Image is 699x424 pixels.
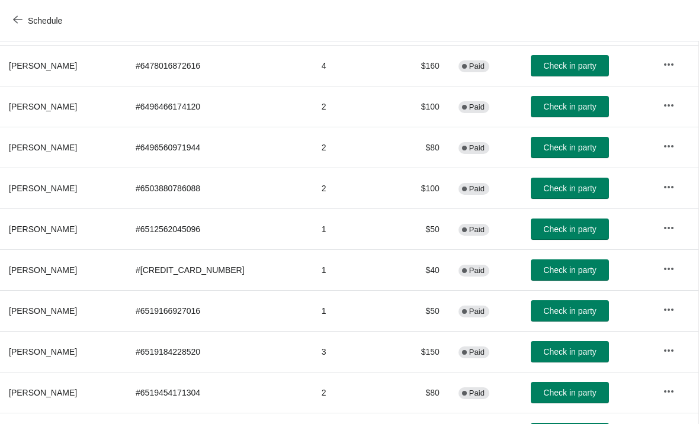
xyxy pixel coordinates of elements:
button: Check in party [531,55,609,76]
td: $40 [395,249,449,290]
span: [PERSON_NAME] [9,224,77,234]
td: 2 [312,86,395,127]
span: Check in party [543,347,596,356]
span: Paid [469,225,485,235]
span: [PERSON_NAME] [9,143,77,152]
td: $80 [395,372,449,413]
span: Paid [469,184,485,194]
span: [PERSON_NAME] [9,184,77,193]
td: # 6478016872616 [126,45,312,86]
span: [PERSON_NAME] [9,265,77,275]
td: # 6503880786088 [126,168,312,208]
td: # 6519184228520 [126,331,312,372]
span: Schedule [28,16,62,25]
button: Check in party [531,137,609,158]
td: # 6496560971944 [126,127,312,168]
td: # 6512562045096 [126,208,312,249]
td: 2 [312,372,395,413]
span: Check in party [543,388,596,397]
td: # [CREDIT_CARD_NUMBER] [126,249,312,290]
td: $100 [395,86,449,127]
td: # 6519454171304 [126,372,312,413]
td: $80 [395,127,449,168]
span: [PERSON_NAME] [9,306,77,316]
span: [PERSON_NAME] [9,102,77,111]
td: # 6519166927016 [126,290,312,331]
button: Check in party [531,178,609,199]
span: Paid [469,266,485,275]
button: Schedule [6,10,72,31]
td: 3 [312,331,395,372]
span: Paid [469,62,485,71]
button: Check in party [531,259,609,281]
td: 2 [312,168,395,208]
td: $50 [395,208,449,249]
button: Check in party [531,300,609,322]
span: [PERSON_NAME] [9,388,77,397]
td: 2 [312,127,395,168]
span: Paid [469,102,485,112]
td: 1 [312,208,395,249]
span: Paid [469,143,485,153]
td: $150 [395,331,449,372]
td: $100 [395,168,449,208]
span: Paid [469,348,485,357]
span: Paid [469,307,485,316]
td: # 6496466174120 [126,86,312,127]
button: Check in party [531,341,609,362]
span: Check in party [543,102,596,111]
span: [PERSON_NAME] [9,347,77,356]
td: $160 [395,45,449,86]
span: [PERSON_NAME] [9,61,77,70]
td: $50 [395,290,449,331]
button: Check in party [531,96,609,117]
span: Check in party [543,265,596,275]
span: Check in party [543,143,596,152]
td: 1 [312,249,395,290]
button: Check in party [531,219,609,240]
span: Check in party [543,224,596,234]
span: Check in party [543,61,596,70]
span: Check in party [543,184,596,193]
span: Check in party [543,306,596,316]
span: Paid [469,388,485,398]
td: 1 [312,290,395,331]
button: Check in party [531,382,609,403]
td: 4 [312,45,395,86]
